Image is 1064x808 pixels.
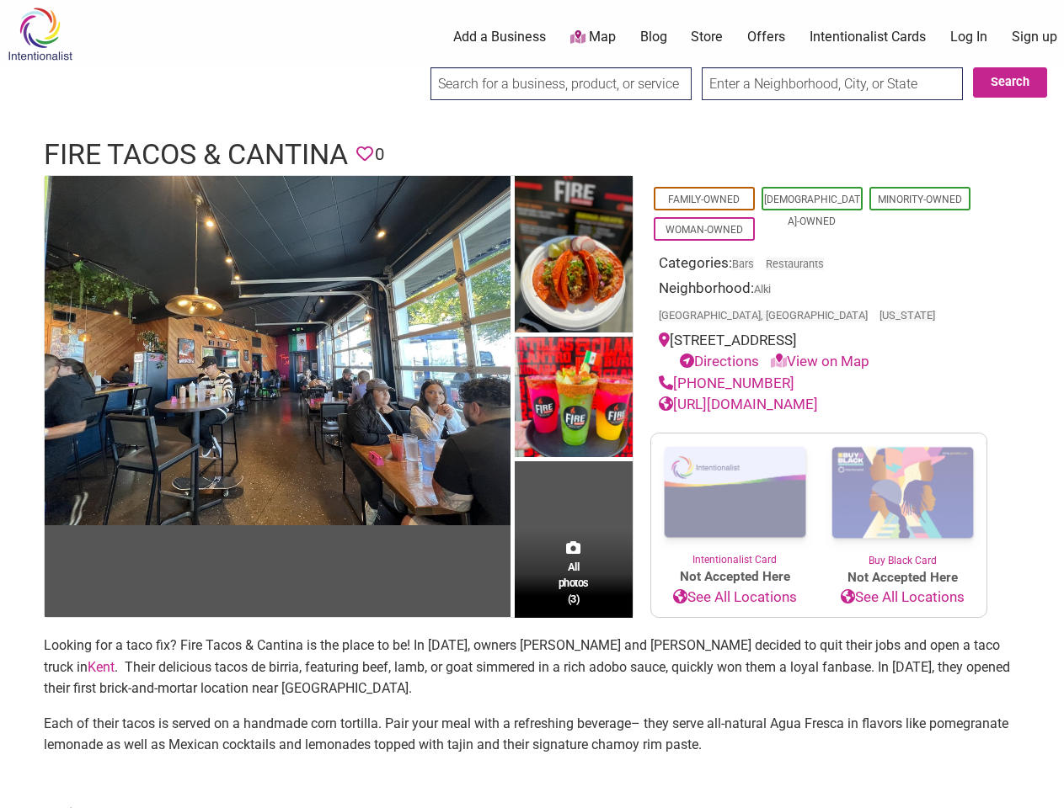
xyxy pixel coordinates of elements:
a: Restaurants [766,258,824,270]
div: Categories: [659,252,979,279]
span: All photos (3) [559,559,589,607]
img: Intentionalist Card [651,433,819,552]
a: View on Map [771,353,869,369]
span: Not Accepted Here [819,568,986,587]
a: Family-Owned [668,194,740,205]
a: Kent [88,659,115,675]
a: Map [570,28,616,47]
p: Looking for a taco fix? Fire Tacos & Cantina is the place to be! In [DATE], owners [PERSON_NAME] ... [44,635,1021,699]
a: See All Locations [819,587,986,609]
a: See All Locations [651,587,819,609]
a: Directions [680,353,759,369]
p: Each of their tacos is served on a handmade corn tortilla. Pair your meal with a refreshing bever... [44,713,1021,756]
a: Bars [732,258,754,270]
img: Buy Black Card [819,433,986,553]
span: Alki [754,284,771,295]
a: [PHONE_NUMBER] [659,375,794,391]
a: Sign up [1012,28,1057,46]
input: Search for a business, product, or service [430,67,692,100]
span: 0 [375,141,384,167]
a: Store [691,28,723,46]
a: Buy Black Card [819,433,986,568]
a: Intentionalist Card [651,433,819,567]
a: Offers [747,28,785,46]
a: Add a Business [453,28,546,46]
a: Log In [950,28,987,46]
a: Intentionalist Cards [810,28,926,46]
a: [DEMOGRAPHIC_DATA]-Owned [764,194,860,227]
span: Not Accepted Here [651,567,819,587]
div: [STREET_ADDRESS] [659,330,979,373]
h1: Fire Tacos & Cantina [44,135,348,175]
a: Blog [640,28,667,46]
input: Enter a Neighborhood, City, or State [702,67,963,100]
div: Neighborhood: [659,278,979,330]
a: Woman-Owned [666,224,743,236]
a: Minority-Owned [878,194,962,205]
a: [URL][DOMAIN_NAME] [659,396,818,412]
span: [GEOGRAPHIC_DATA], [GEOGRAPHIC_DATA] [659,311,868,322]
span: You must be logged in to save favorites. [356,141,373,167]
span: [US_STATE] [880,311,935,322]
button: Search [973,67,1047,98]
